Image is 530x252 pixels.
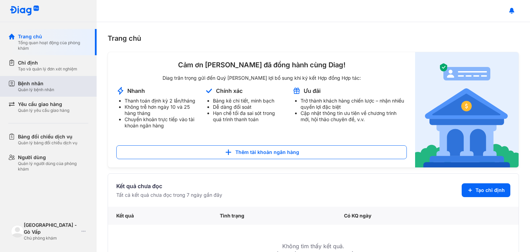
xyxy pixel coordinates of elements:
li: Trở thành khách hàng chiến lược – nhận nhiều quyền lợi đặc biệt [301,98,407,110]
li: Hạn chế tối đa sai sót trong quá trình thanh toán [213,110,284,123]
div: Chính xác [216,87,243,95]
li: Cập nhật thông tin ưu tiên về chương trình mới, hội thảo chuyên đề, v.v. [301,110,407,123]
div: Trang chủ [108,33,519,43]
div: Tình trạng [212,207,336,225]
img: account-announcement [415,52,519,167]
img: logo [10,6,39,16]
img: account-announcement [116,87,125,95]
div: Tạo và quản lý đơn xét nghiệm [18,66,77,72]
div: Tổng quan hoạt động của phòng khám [18,40,88,51]
div: Chủ phòng khám [24,235,79,241]
li: Chuyển khoản trực tiếp vào tài khoản ngân hàng [125,116,196,129]
div: Kết quả chưa đọc [116,182,222,190]
button: Thêm tài khoản ngân hàng [116,145,407,159]
div: Quản lý yêu cầu giao hàng [18,108,69,113]
span: Tạo chỉ định [475,187,505,194]
div: Nhanh [127,87,145,95]
img: account-announcement [205,87,213,95]
div: Bảng đối chiếu dịch vụ [18,133,77,140]
img: account-announcement [292,87,301,95]
button: Tạo chỉ định [462,183,510,197]
div: Chỉ định [18,59,77,66]
div: Ưu đãi [304,87,321,95]
div: Trang chủ [18,33,88,40]
div: Có KQ ngày [336,207,469,225]
li: Bảng kê chi tiết, minh bạch [213,98,284,104]
div: Yêu cầu giao hàng [18,101,69,108]
div: Kết quả [108,207,212,225]
div: [GEOGRAPHIC_DATA] - Gò Vấp [24,222,79,235]
div: Quản lý người dùng của phòng khám [18,161,88,172]
div: Quản lý bệnh nhân [18,87,54,93]
div: Bệnh nhân [18,80,54,87]
div: Quản lý bảng đối chiếu dịch vụ [18,140,77,146]
li: Không trễ hơn ngày 10 và 25 hàng tháng [125,104,196,116]
div: Cảm ơn [PERSON_NAME] đã đồng hành cùng Diag! [116,60,407,69]
div: Diag trân trọng gửi đến Quý [PERSON_NAME] lợi bổ sung khi ký kết Hợp đồng Hợp tác: [116,75,407,81]
div: Tất cả kết quả chưa đọc trong 7 ngày gần đây [116,192,222,198]
img: logo [11,225,24,238]
div: Người dùng [18,154,88,161]
li: Dễ dàng đối soát [213,104,284,110]
li: Thanh toán định kỳ 2 lần/tháng [125,98,196,104]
